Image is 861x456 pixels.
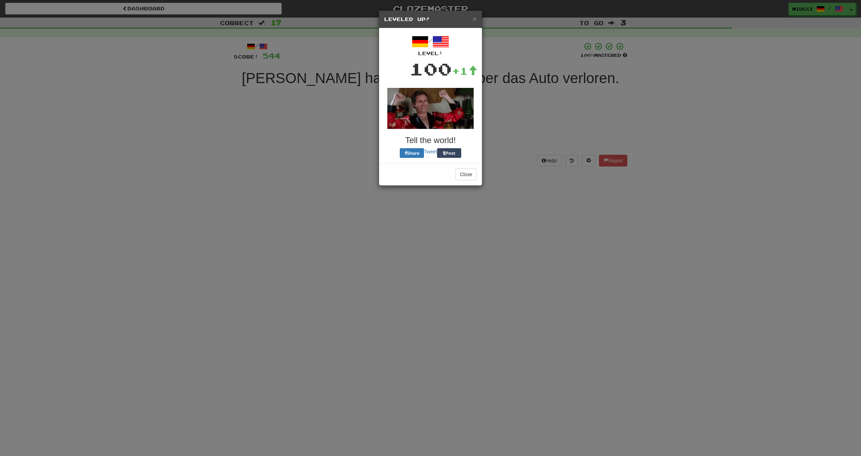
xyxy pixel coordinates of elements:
button: Post [437,148,461,158]
div: +1 [452,64,477,78]
h3: Tell the world! [384,136,477,145]
div: Level: [384,50,477,57]
span: × [473,15,477,23]
a: Tweet [424,149,437,154]
h5: Leveled Up! [384,16,477,23]
img: will-ferrel-d6c07f94194e19e98823ed86c433f8fc69ac91e84bfcb09b53c9a5692911eaa6.gif [387,88,474,129]
button: Share [400,148,424,158]
button: Close [473,15,477,22]
button: Close [455,169,477,180]
div: / [384,33,477,57]
div: 100 [409,57,452,81]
